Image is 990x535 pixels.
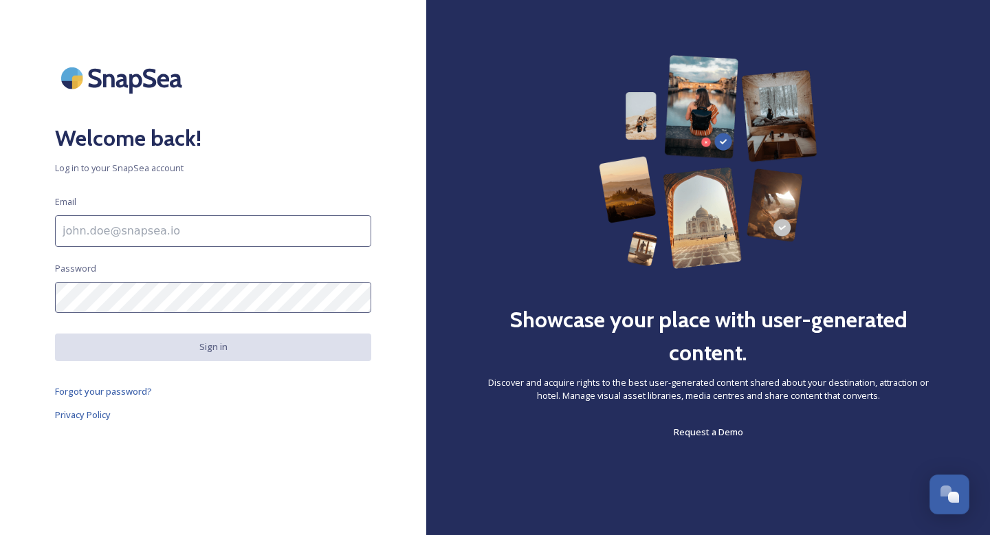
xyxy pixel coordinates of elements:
[929,474,969,514] button: Open Chat
[55,334,371,360] button: Sign in
[481,376,935,402] span: Discover and acquire rights to the best user-generated content shared about your destination, att...
[599,55,817,269] img: 63b42ca75bacad526042e722_Group%20154-p-800.png
[55,408,111,421] span: Privacy Policy
[55,215,371,247] input: john.doe@snapsea.io
[674,426,743,438] span: Request a Demo
[55,385,152,397] span: Forgot your password?
[55,383,371,400] a: Forgot your password?
[55,55,192,101] img: SnapSea Logo
[55,406,371,423] a: Privacy Policy
[55,122,371,155] h2: Welcome back!
[55,162,371,175] span: Log in to your SnapSea account
[481,303,935,369] h2: Showcase your place with user-generated content.
[55,195,76,208] span: Email
[674,424,743,440] a: Request a Demo
[55,262,96,275] span: Password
